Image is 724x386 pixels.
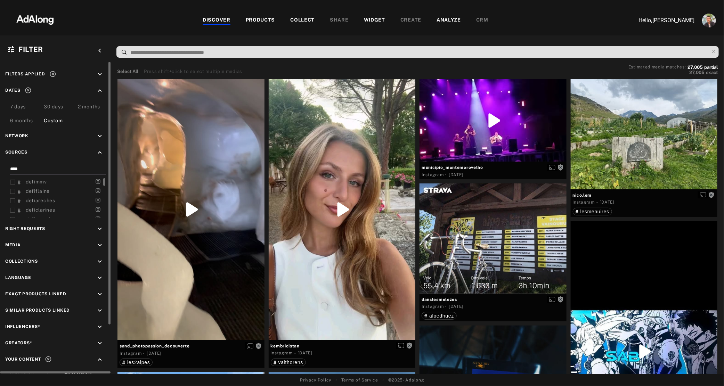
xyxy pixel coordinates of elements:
iframe: Chat Widget [689,353,724,386]
span: Influencers* [5,324,40,329]
span: Media [5,243,21,247]
button: Select All [117,68,138,75]
i: keyboard_arrow_down [96,71,104,78]
time: 2024-08-31T21:55:34.000Z [147,351,161,356]
span: defimmv [26,179,47,184]
span: Rights not requested [708,192,715,197]
div: alpedhuez [424,313,454,318]
div: Instagram [120,350,141,356]
i: keyboard_arrow_down [96,290,104,298]
span: Estimated media matches: [628,65,686,69]
span: Right Requests [5,226,45,231]
span: Network [5,133,29,138]
div: 7 days [10,103,26,112]
div: CREATE [400,16,421,25]
span: Dates [5,88,21,93]
span: lesmenuires [580,209,609,214]
div: Press shift+click to select multiple medias [144,68,242,75]
div: Instagram [271,350,293,356]
span: defiflaine [26,188,50,194]
button: Enable diffusion on this media [396,342,406,350]
i: keyboard_arrow_down [96,339,104,347]
span: defiareches [26,198,55,203]
span: les2alpes [127,360,150,365]
time: 2024-08-31T21:21:56.000Z [449,304,463,309]
span: sand_photopassion_decouverte [120,343,262,349]
time: 2024-08-31T21:36:42.000Z [298,351,312,355]
div: Instagram [422,303,444,310]
i: keyboard_arrow_down [96,307,104,314]
div: WIDGET [364,16,385,25]
div: les2alpes [122,360,150,365]
i: keyboard_arrow_down [96,132,104,140]
i: keyboard_arrow_up [96,149,104,156]
span: Filters applied [5,72,45,76]
i: keyboard_arrow_down [96,241,104,249]
span: · [446,304,447,310]
span: · [143,351,145,356]
button: Account settings [700,12,718,29]
span: Similar Products Linked [5,308,70,313]
div: 2 months [78,103,100,112]
span: Language [5,275,31,280]
div: ANALYZE [437,16,461,25]
time: 2024-08-31T21:28:56.000Z [600,200,615,205]
div: lesmenuires [576,209,609,214]
i: keyboard_arrow_up [96,87,104,95]
div: DISCOVER [203,16,230,25]
span: © 2025 - Adalong [388,377,424,383]
span: · [446,172,447,178]
button: 27,005partial [688,66,718,69]
img: ACg8ocLjEk1irI4XXb49MzUGwa4F_C3PpCyg-3CPbiuLEZrYEA=s96-c [702,14,716,27]
span: Your Content [5,357,41,362]
p: Hello, [PERSON_NAME] [625,16,695,25]
div: CRM [476,16,488,25]
span: • [335,377,337,383]
span: danslesmelezes [422,296,564,303]
a: Privacy Policy [300,377,331,383]
button: 27,005exact [628,69,718,76]
i: keyboard_arrow_down [96,274,104,282]
span: municipio_montemorovelho [422,164,564,171]
span: alpedhuez [429,313,454,319]
div: Instagram [422,172,444,178]
span: · [596,200,598,205]
button: Enable diffusion on this media [547,164,558,171]
div: SHARE [330,16,349,25]
div: Instagram [573,199,595,205]
span: 27,005 [689,70,705,75]
i: keyboard_arrow_down [96,225,104,233]
span: 27,005 [688,65,703,70]
div: 6 months [10,117,33,125]
div: Custom [44,117,63,125]
span: Sources [5,150,27,155]
span: Rights not requested [558,165,564,170]
span: Collections [5,259,38,264]
span: Exact Products Linked [5,291,66,296]
div: PRODUCTS [246,16,275,25]
span: valthorens [278,360,303,365]
button: Enable diffusion on this media [698,191,708,199]
button: Enable diffusion on this media [547,296,558,303]
i: keyboard_arrow_up [96,356,104,363]
span: Rights not requested [558,297,564,302]
span: Rights not requested [255,343,262,348]
span: Creators* [5,340,32,345]
span: defimenuires [26,216,58,222]
a: Terms of Service [341,377,378,383]
span: Rights not requested [406,343,413,348]
i: keyboard_arrow_down [96,258,104,265]
div: valthorens [274,360,303,365]
span: • [382,377,384,383]
span: kembricistan [271,343,414,349]
div: 30 days [44,103,63,112]
button: Enable diffusion on this media [245,342,255,350]
time: 2024-08-31T21:35:44.000Z [449,172,463,177]
span: nico.lem [573,192,716,198]
img: 63233d7d88ed69de3c212112c67096b6.png [5,9,66,30]
span: · [294,351,296,356]
div: COLLECT [290,16,315,25]
i: keyboard_arrow_left [96,47,104,55]
i: keyboard_arrow_down [96,323,104,331]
